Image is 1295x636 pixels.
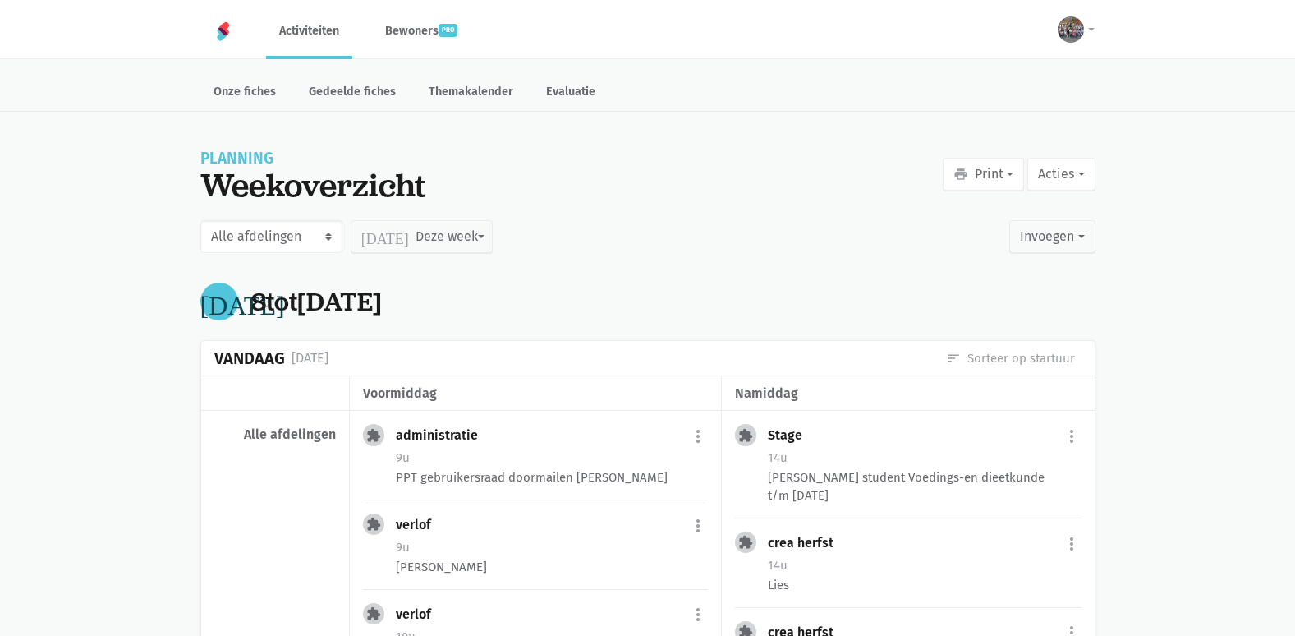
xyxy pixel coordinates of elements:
span: 14u [768,558,788,573]
div: Stage [768,427,815,444]
i: [DATE] [200,288,285,315]
div: Lies [768,576,1081,594]
div: Weekoverzicht [200,166,425,204]
div: administratie [396,427,491,444]
span: pro [439,24,457,37]
a: Bewonerspro [372,3,471,58]
span: 8 [251,284,266,319]
div: Alle afdelingen [214,426,336,443]
div: Vandaag [214,349,285,368]
div: Planning [200,151,425,166]
div: verlof [396,606,444,623]
i: sort [946,351,961,366]
div: [PERSON_NAME] student Voedings-en dieetkunde t/m [DATE] [768,468,1081,505]
i: [DATE] [361,229,409,244]
button: Invoegen [1009,220,1095,253]
a: Sorteer op startuur [946,349,1075,367]
a: Themakalender [416,76,526,111]
i: extension [738,535,753,550]
button: Deze week [351,220,493,253]
img: Home [214,21,233,41]
a: Gedeelde fiches [296,76,409,111]
button: Acties [1027,158,1095,191]
i: extension [366,428,381,443]
i: print [953,167,968,182]
span: [DATE] [297,284,382,319]
div: verlof [396,517,444,533]
i: extension [366,517,381,532]
div: tot [251,287,382,317]
i: extension [366,606,381,621]
div: [DATE] [292,348,328,369]
a: Onze fiches [200,76,289,111]
div: crea herfst [768,535,847,551]
span: 9u [396,540,410,555]
i: extension [738,428,753,443]
div: [PERSON_NAME] [396,558,708,576]
div: namiddag [735,383,1081,404]
div: PPT gebruikersraad doormailen [PERSON_NAME] [396,468,708,486]
div: voormiddag [363,383,708,404]
a: Evaluatie [533,76,608,111]
button: Print [943,158,1024,191]
a: Activiteiten [266,3,352,58]
span: 14u [768,450,788,465]
span: 9u [396,450,410,465]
